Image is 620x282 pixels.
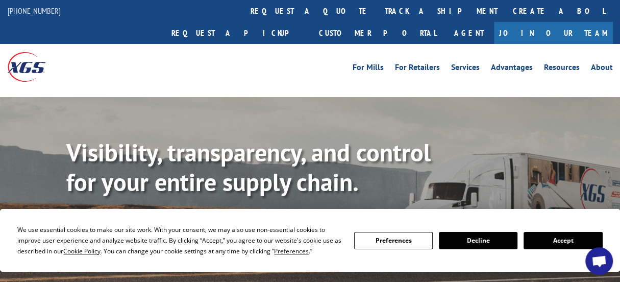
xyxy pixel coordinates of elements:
a: Resources [544,63,580,75]
a: For Retailers [395,63,440,75]
a: [PHONE_NUMBER] [8,6,61,16]
a: Agent [444,22,494,44]
span: Cookie Policy [63,247,101,255]
span: Preferences [274,247,309,255]
button: Preferences [354,232,433,249]
a: Advantages [491,63,533,75]
button: Decline [439,232,517,249]
div: We use essential cookies to make our site work. With your consent, we may also use non-essential ... [17,224,341,256]
a: For Mills [353,63,384,75]
b: Visibility, transparency, and control for your entire supply chain. [66,136,431,198]
button: Accept [524,232,602,249]
div: Open chat [585,247,613,275]
a: Join Our Team [494,22,613,44]
a: About [591,63,613,75]
a: Request a pickup [164,22,311,44]
a: Services [451,63,480,75]
a: Customer Portal [311,22,444,44]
